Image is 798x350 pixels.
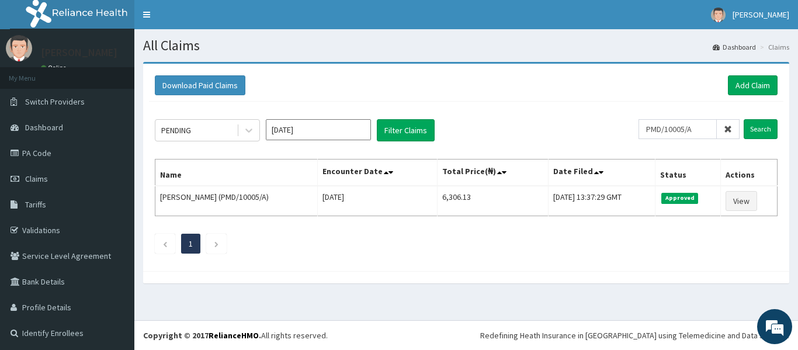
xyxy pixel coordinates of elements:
img: User Image [711,8,726,22]
td: [DATE] 13:37:29 GMT [548,186,655,216]
td: [PERSON_NAME] (PMD/10005/A) [155,186,318,216]
a: Online [41,64,69,72]
a: Next page [214,238,219,249]
input: Search [744,119,778,139]
li: Claims [757,42,789,52]
th: Actions [720,160,777,186]
input: Select Month and Year [266,119,371,140]
a: Dashboard [713,42,756,52]
h1: All Claims [143,38,789,53]
th: Encounter Date [317,160,437,186]
a: Previous page [162,238,168,249]
a: View [726,191,757,211]
span: Tariffs [25,199,46,210]
div: PENDING [161,124,191,136]
span: Switch Providers [25,96,85,107]
a: Add Claim [728,75,778,95]
td: 6,306.13 [437,186,548,216]
span: Dashboard [25,122,63,133]
th: Date Filed [548,160,655,186]
a: RelianceHMO [209,330,259,341]
th: Name [155,160,318,186]
img: User Image [6,35,32,61]
button: Download Paid Claims [155,75,245,95]
span: [PERSON_NAME] [733,9,789,20]
th: Total Price(₦) [437,160,548,186]
th: Status [655,160,721,186]
span: Approved [661,193,698,203]
td: [DATE] [317,186,437,216]
footer: All rights reserved. [134,320,798,350]
button: Filter Claims [377,119,435,141]
p: [PERSON_NAME] [41,47,117,58]
div: Redefining Heath Insurance in [GEOGRAPHIC_DATA] using Telemedicine and Data Science! [480,330,789,341]
a: Page 1 is your current page [189,238,193,249]
input: Search by HMO ID [639,119,717,139]
strong: Copyright © 2017 . [143,330,261,341]
span: Claims [25,174,48,184]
